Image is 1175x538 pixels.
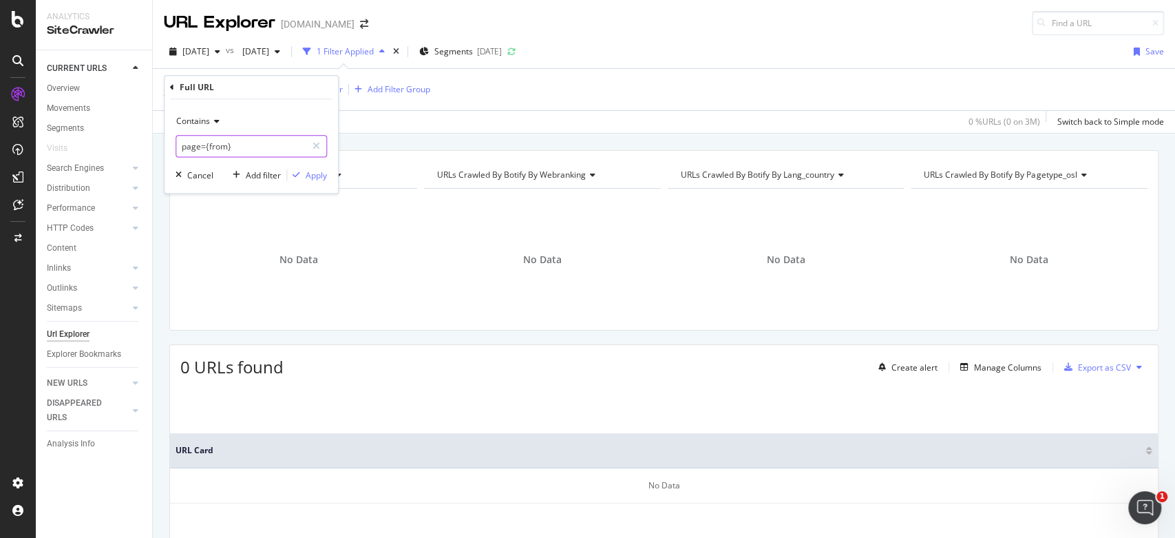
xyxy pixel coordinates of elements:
span: No Data [1010,253,1048,267]
h4: URLs Crawled By Botify By pagetype_osl [921,164,1135,186]
iframe: Intercom live chat [1128,491,1161,524]
div: times [390,45,402,59]
button: Create alert [873,356,938,378]
div: Add filter [246,169,281,181]
button: 1 Filter Applied [297,41,390,63]
span: vs [226,44,237,56]
span: No Data [279,253,318,267]
div: Dominio [72,81,105,90]
a: Inlinks [47,261,129,276]
input: Find a URL [1032,11,1164,35]
div: Cancel [187,169,213,181]
a: Visits [47,141,81,156]
button: Add Filter Group [349,81,430,98]
div: Distribution [47,181,90,196]
div: Sitemaps [47,301,82,315]
div: Add Filter Group [368,83,430,95]
span: Contains [176,115,210,127]
div: Analytics [47,11,141,23]
h4: URLs Crawled By Botify By webranking [434,164,648,186]
div: arrow-right-arrow-left [360,19,368,29]
div: URL Explorer [164,11,275,34]
div: 0 % URLs ( 0 on 3M ) [968,116,1040,127]
div: Search Engines [47,161,104,176]
div: SiteCrawler [47,23,141,39]
span: URLs Crawled By Botify By webranking [437,169,586,180]
button: Export as CSV [1059,356,1131,378]
span: 2025 Sep. 15th [182,45,209,57]
div: Manage Columns [974,362,1041,373]
button: Apply [287,168,327,182]
div: [DOMAIN_NAME] [281,17,354,31]
button: Cancel [170,168,213,182]
a: Content [47,241,142,256]
img: tab_domain_overview_orange.svg [57,80,68,91]
img: website_grey.svg [22,36,33,47]
div: Keyword (traffico) [154,81,229,90]
a: Overview [47,81,142,96]
a: Segments [47,121,142,136]
div: No Data [170,468,1158,504]
a: Search Engines [47,161,129,176]
div: Explorer Bookmarks [47,347,121,362]
img: logo_orange.svg [22,22,33,33]
span: 0 URLs found [180,355,284,378]
div: HTTP Codes [47,221,94,236]
div: 1 Filter Applied [317,45,374,57]
div: Save [1145,45,1164,57]
a: DISAPPEARED URLS [47,396,129,425]
a: Outlinks [47,281,129,296]
a: NEW URLS [47,376,129,391]
div: Full URL [180,81,214,93]
button: Switch back to Simple mode [1052,111,1164,133]
div: Analysis Info [47,437,95,451]
a: Explorer Bookmarks [47,347,142,362]
span: URLs Crawled By Botify By pagetype_osl [924,169,1077,180]
div: v 4.0.25 [39,22,67,33]
span: No Data [523,253,562,267]
span: No Data [766,253,805,267]
a: Performance [47,201,129,216]
button: [DATE] [237,41,286,63]
div: Switch back to Simple mode [1057,116,1164,127]
a: Distribution [47,181,129,196]
div: Outlinks [47,281,77,296]
span: 2025 Aug. 18th [237,45,269,57]
span: URL Card [176,444,1142,457]
div: Segments [47,121,84,136]
span: 1 [1156,491,1167,502]
h4: URLs Crawled By Botify By lang_country [678,164,892,186]
span: URLs Crawled By Botify By lang_country [681,169,834,180]
div: DISAPPEARED URLS [47,396,116,425]
div: Create alert [891,362,938,373]
div: Export as CSV [1078,362,1131,373]
a: CURRENT URLS [47,61,129,76]
div: Visits [47,141,67,156]
button: Segments[DATE] [414,41,507,63]
div: [DATE] [477,45,502,57]
div: Movements [47,101,90,116]
div: Url Explorer [47,327,89,342]
a: HTTP Codes [47,221,129,236]
div: Apply [306,169,327,181]
button: Add filter [227,168,281,182]
button: Save [1128,41,1164,63]
div: Inlinks [47,261,71,276]
div: Content [47,241,76,256]
div: Overview [47,81,80,96]
div: NEW URLS [47,376,87,391]
div: Dominio: [DOMAIN_NAME] [36,36,154,47]
img: tab_keywords_by_traffic_grey.svg [138,80,149,91]
a: Url Explorer [47,327,142,342]
span: Segments [434,45,473,57]
button: Manage Columns [955,359,1041,375]
a: Movements [47,101,142,116]
div: CURRENT URLS [47,61,107,76]
div: Performance [47,201,95,216]
a: Analysis Info [47,437,142,451]
button: [DATE] [164,41,226,63]
a: Sitemaps [47,301,129,315]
